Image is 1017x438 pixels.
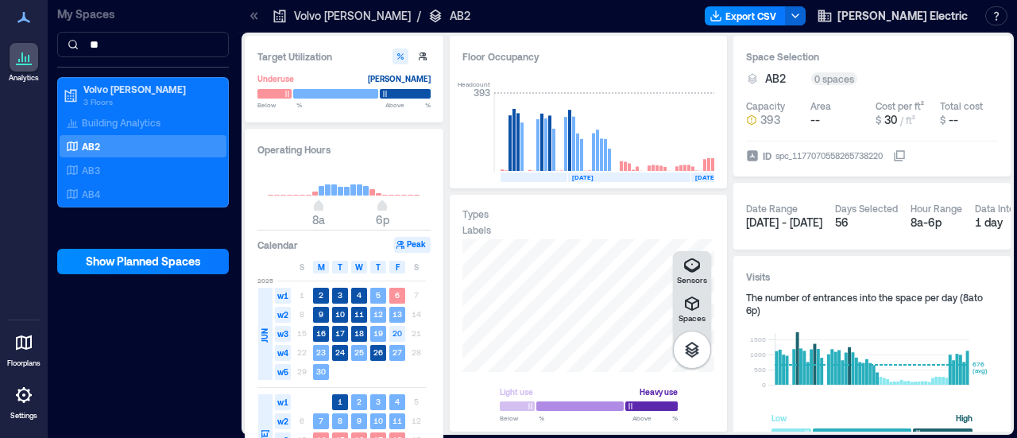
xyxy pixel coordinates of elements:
text: 12 [373,309,383,319]
tspan: 500 [754,366,766,374]
button: Spaces [673,289,711,328]
span: S [300,261,304,273]
p: AB2 [82,140,100,153]
div: Underuse [257,71,294,87]
text: 9 [357,416,362,425]
a: Settings [5,376,43,425]
span: 2025 [257,276,273,285]
span: AB2 [765,71,786,87]
text: 5 [376,290,381,300]
text: 3 [338,290,342,300]
text: 11 [354,309,364,319]
button: Sensors [673,251,711,289]
div: Hour Range [911,202,962,215]
span: 393 [760,112,780,128]
h3: Calendar [257,237,298,253]
text: 13 [392,309,402,319]
button: $ 30 / ft² [876,112,934,128]
div: Days Selected [835,202,898,215]
p: AB4 [82,188,100,200]
div: Floor Occupancy [462,48,714,64]
p: Spaces [679,313,706,323]
div: Low [771,410,787,426]
tspan: 0 [762,381,766,389]
p: Volvo [PERSON_NAME] [83,83,217,95]
div: Total cost [940,99,983,112]
span: 6p [376,213,389,227]
span: w2 [275,413,291,429]
tspan: 1500 [750,335,766,343]
text: 1 [338,397,342,406]
h3: Target Utilization [257,48,431,64]
p: / [417,8,421,24]
div: The number of entrances into the space per day ( 8a to 6p ) [746,291,998,316]
button: Show Planned Spaces [57,249,229,274]
div: Types [462,207,489,220]
button: Export CSV [705,6,786,25]
div: Capacity [746,99,785,112]
text: 6 [395,290,400,300]
button: IDspc_1177070558265738220 [893,149,906,162]
div: Cost per ft² [876,99,924,112]
p: 3 Floors [83,95,217,108]
span: [PERSON_NAME] Electric [837,8,968,24]
text: 8 [338,416,342,425]
div: Date Range [746,202,798,215]
span: ID [763,148,771,164]
p: Sensors [677,275,707,285]
text: 24 [335,347,345,357]
text: [DATE] [572,173,594,181]
text: 9 [319,309,323,319]
button: AB2 [765,71,805,87]
p: AB3 [82,164,100,176]
span: S [414,261,419,273]
p: My Spaces [57,6,229,22]
span: Below % [257,100,302,110]
div: 8a - 6p [911,215,962,231]
a: Floorplans [2,324,45,373]
text: 3 [376,397,381,406]
span: 8a [312,213,325,227]
button: 393 [746,112,804,128]
div: [PERSON_NAME] [368,71,431,87]
text: 16 [316,328,326,338]
div: 0 spaces [811,72,857,85]
p: Floorplans [7,359,41,368]
text: 2 [357,397,362,406]
p: Analytics [9,73,39,83]
span: Above % [385,100,431,110]
text: 20 [392,328,402,338]
text: [DATE] [695,173,717,181]
a: Analytics [4,38,44,87]
button: [PERSON_NAME] Electric [812,3,973,29]
text: 7 [319,416,323,425]
span: F [396,261,400,273]
div: High [956,410,973,426]
text: 27 [392,347,402,357]
span: Above % [632,413,678,423]
text: 23 [316,347,326,357]
text: 2 [319,290,323,300]
text: 11 [392,416,402,425]
span: JUN [258,328,271,343]
span: -- [810,113,820,126]
span: $ [876,114,881,126]
span: M [318,261,325,273]
text: 19 [373,328,383,338]
h3: Space Selection [746,48,998,64]
text: 26 [373,347,383,357]
span: $ [940,114,945,126]
span: w1 [275,394,291,410]
text: 4 [395,397,400,406]
text: 18 [354,328,364,338]
p: AB2 [450,8,470,24]
tspan: 1000 [750,351,766,359]
p: Building Analytics [82,116,160,129]
span: w2 [275,307,291,323]
span: W [355,261,363,273]
text: 30 [316,366,326,376]
span: w4 [275,345,291,361]
div: 56 [835,215,898,231]
span: Below % [500,413,544,423]
span: T [338,261,342,273]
